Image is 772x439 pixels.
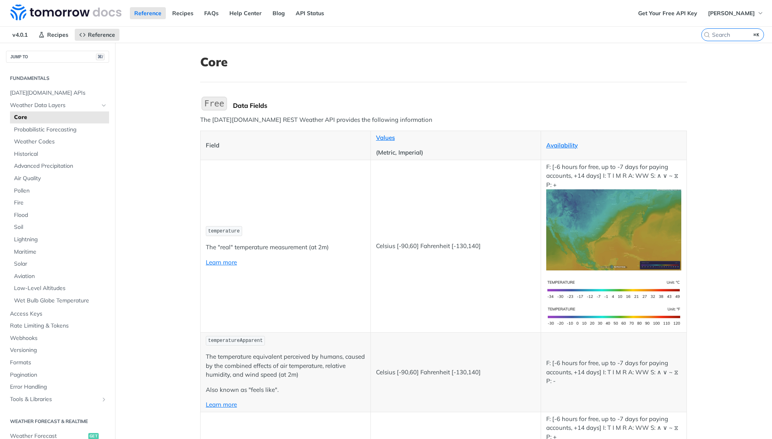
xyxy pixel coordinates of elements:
[376,134,395,141] a: Values
[14,187,107,195] span: Pollen
[10,346,107,354] span: Versioning
[6,344,109,356] a: Versioning
[6,393,109,405] a: Tools & LibrariesShow subpages for Tools & Libraries
[10,395,99,403] span: Tools & Libraries
[752,31,762,39] kbd: ⌘K
[208,228,240,234] span: temperature
[10,197,109,209] a: Fire
[546,312,681,320] span: Expand image
[14,284,107,292] span: Low-Level Altitudes
[200,55,687,69] h1: Core
[168,7,198,19] a: Recipes
[75,29,119,41] a: Reference
[708,10,755,17] span: [PERSON_NAME]
[6,51,109,63] button: JUMP TO⌘/
[206,258,237,266] a: Learn more
[10,295,109,307] a: Wet Bulb Globe Temperature
[14,236,107,244] span: Lightning
[10,322,107,330] span: Rate Limiting & Tokens
[10,101,99,109] span: Weather Data Layers
[34,29,73,41] a: Recipes
[6,332,109,344] a: Webhooks
[10,234,109,246] a: Lightning
[546,359,681,386] p: F: [-6 hours for free, up to -7 days for paying accounts, +14 days] I: T I M R A: WW S: ∧ ∨ ~ ⧖ P: -
[6,369,109,381] a: Pagination
[200,115,687,125] p: The [DATE][DOMAIN_NAME] REST Weather API provides the following information
[10,383,107,391] span: Error Handling
[10,270,109,282] a: Aviation
[225,7,266,19] a: Help Center
[208,338,263,344] span: temperatureApparent
[10,160,109,172] a: Advanced Precipitation
[10,148,109,160] a: Historical
[376,148,535,157] p: (Metric, Imperial)
[10,371,107,379] span: Pagination
[546,141,578,149] a: Availability
[206,141,365,150] p: Field
[14,248,107,256] span: Maritime
[10,359,107,367] span: Formats
[14,126,107,134] span: Probabilistic Forecasting
[10,282,109,294] a: Low-Level Altitudes
[206,352,365,379] p: The temperature equivalent perceived by humans, caused by the combined effects of air temperature...
[6,75,109,82] h2: Fundamentals
[14,223,107,231] span: Soil
[14,211,107,219] span: Flood
[206,243,365,252] p: The "real" temperature measurement (at 2m)
[233,101,687,109] div: Data Fields
[6,418,109,425] h2: Weather Forecast & realtime
[6,320,109,332] a: Rate Limiting & Tokens
[8,29,32,41] span: v4.0.1
[634,7,702,19] a: Get Your Free API Key
[268,7,289,19] a: Blog
[14,199,107,207] span: Fire
[10,185,109,197] a: Pollen
[6,99,109,111] a: Weather Data LayersHide subpages for Weather Data Layers
[546,285,681,293] span: Expand image
[546,226,681,233] span: Expand image
[10,246,109,258] a: Maritime
[10,258,109,270] a: Solar
[376,242,535,251] p: Celsius [-90,60] Fahrenheit [-130,140]
[14,272,107,280] span: Aviation
[10,111,109,123] a: Core
[101,396,107,403] button: Show subpages for Tools & Libraries
[47,31,68,38] span: Recipes
[101,102,107,109] button: Hide subpages for Weather Data Layers
[291,7,328,19] a: API Status
[10,124,109,136] a: Probabilistic Forecasting
[10,136,109,148] a: Weather Codes
[10,173,109,185] a: Air Quality
[14,150,107,158] span: Historical
[14,260,107,268] span: Solar
[88,31,115,38] span: Reference
[96,54,105,60] span: ⌘/
[14,175,107,183] span: Air Quality
[14,138,107,146] span: Weather Codes
[6,308,109,320] a: Access Keys
[376,368,535,377] p: Celsius [-90,60] Fahrenheit [-130,140]
[10,334,107,342] span: Webhooks
[200,7,223,19] a: FAQs
[704,7,768,19] button: [PERSON_NAME]
[6,87,109,99] a: [DATE][DOMAIN_NAME] APIs
[14,113,107,121] span: Core
[206,401,237,408] a: Learn more
[206,385,365,395] p: Also known as "feels like".
[546,163,681,270] p: F: [-6 hours for free, up to -7 days for paying accounts, +14 days] I: T I M R A: WW S: ∧ ∨ ~ ⧖ P: +
[130,7,166,19] a: Reference
[704,32,710,38] svg: Search
[14,162,107,170] span: Advanced Precipitation
[10,221,109,233] a: Soil
[6,357,109,369] a: Formats
[10,209,109,221] a: Flood
[14,297,107,305] span: Wet Bulb Globe Temperature
[6,381,109,393] a: Error Handling
[10,89,107,97] span: [DATE][DOMAIN_NAME] APIs
[10,310,107,318] span: Access Keys
[10,4,121,20] img: Tomorrow.io Weather API Docs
